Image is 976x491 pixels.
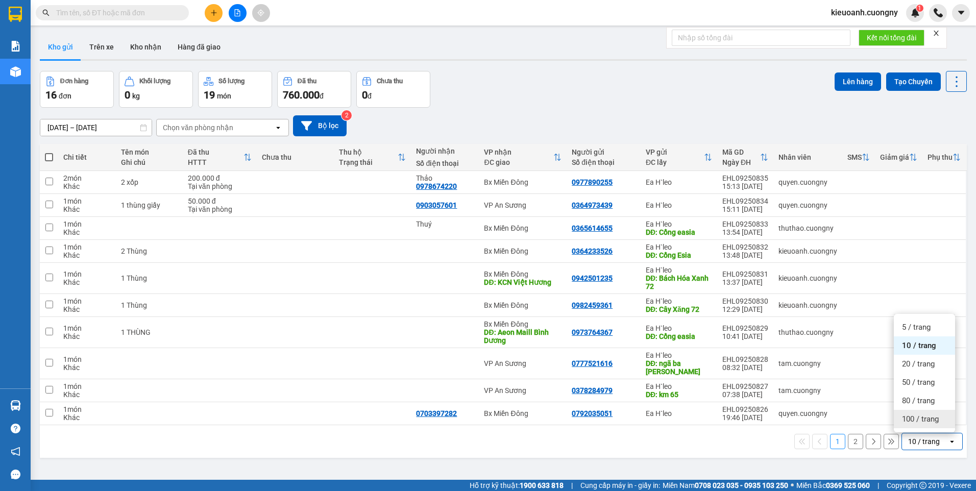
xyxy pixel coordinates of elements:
[484,278,562,286] div: DĐ: KCN Việt Hương
[63,405,111,413] div: 1 món
[847,153,862,161] div: SMS
[484,247,562,255] div: Bx Miền Đông
[902,340,936,351] span: 10 / trang
[859,30,924,46] button: Kết nối tổng đài
[484,359,562,367] div: VP An Sương
[722,355,768,363] div: EHL09250828
[416,174,474,182] div: Thảo
[722,197,768,205] div: EHL09250834
[646,332,712,340] div: DĐ: Cổng easia
[416,159,474,167] div: Số điện thoại
[646,409,712,418] div: Ea H`leo
[362,89,368,101] span: 0
[63,382,111,390] div: 1 món
[722,148,760,156] div: Mã GD
[911,8,920,17] img: icon-new-feature
[902,322,931,332] span: 5 / trang
[121,328,178,336] div: 1 THÙNG
[11,470,20,479] span: message
[722,305,768,313] div: 12:29 [DATE]
[484,224,562,232] div: Bx Miền Đông
[484,201,562,209] div: VP An Sương
[484,158,553,166] div: ĐC giao
[234,9,241,16] span: file-add
[11,447,20,456] span: notification
[188,148,243,156] div: Đã thu
[218,78,245,85] div: Số lượng
[63,228,111,236] div: Khác
[778,409,837,418] div: quyen.cuongny
[722,413,768,422] div: 19:46 [DATE]
[952,4,970,22] button: caret-down
[875,144,922,171] th: Toggle SortBy
[416,409,457,418] div: 0703397282
[830,434,845,449] button: 1
[121,301,178,309] div: 1 Thùng
[63,197,111,205] div: 1 món
[10,41,21,52] img: solution-icon
[63,355,111,363] div: 1 món
[902,396,935,406] span: 80 / trang
[356,71,430,108] button: Chưa thu0đ
[121,274,178,282] div: 1 Thùng
[229,4,247,22] button: file-add
[835,72,881,91] button: Lên hàng
[484,386,562,395] div: VP An Sương
[10,66,21,77] img: warehouse-icon
[646,382,712,390] div: Ea H`leo
[63,390,111,399] div: Khác
[722,228,768,236] div: 13:54 [DATE]
[121,201,178,209] div: 1 thùng giấy
[572,409,613,418] div: 0792035051
[63,332,111,340] div: Khác
[646,158,704,166] div: ĐC lấy
[646,148,704,156] div: VP gửi
[778,386,837,395] div: tam.cuongny
[572,201,613,209] div: 0364973439
[572,386,613,395] div: 0378284979
[484,301,562,309] div: Bx Miền Đông
[823,6,906,19] span: kieuoanh.cuongny
[63,413,111,422] div: Khác
[63,205,111,213] div: Khác
[778,301,837,309] div: kieuoanh.cuongny
[894,314,955,432] ul: Menu
[198,71,272,108] button: Số lượng19món
[484,178,562,186] div: Bx Miền Đông
[722,174,768,182] div: EHL09250835
[571,480,573,491] span: |
[717,144,773,171] th: Toggle SortBy
[722,405,768,413] div: EHL09250826
[572,247,613,255] div: 0364233526
[339,148,398,156] div: Thu hộ
[934,8,943,17] img: phone-icon
[125,89,130,101] span: 0
[826,481,870,489] strong: 0369 525 060
[320,92,324,100] span: đ
[63,270,111,278] div: 1 món
[778,178,837,186] div: quyen.cuongny
[63,182,111,190] div: Khác
[416,201,457,209] div: 0903057601
[778,274,837,282] div: kieuoanh.cuongny
[293,115,347,136] button: Bộ lọc
[722,382,768,390] div: EHL09250827
[933,30,940,37] span: close
[416,147,474,155] div: Người nhận
[908,436,940,447] div: 10 / trang
[778,328,837,336] div: thuthao.cuongny
[416,220,474,228] div: Thuý
[778,359,837,367] div: tam.cuongny
[169,35,229,59] button: Hàng đã giao
[919,482,926,489] span: copyright
[63,251,111,259] div: Khác
[210,9,217,16] span: plus
[377,78,403,85] div: Chưa thu
[188,174,252,182] div: 200.000 đ
[722,251,768,259] div: 13:48 [DATE]
[121,148,178,156] div: Tên món
[646,274,712,290] div: DĐ: Bách Hóa Xanh 72
[139,78,170,85] div: Khối lượng
[877,480,879,491] span: |
[63,153,111,161] div: Chi tiết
